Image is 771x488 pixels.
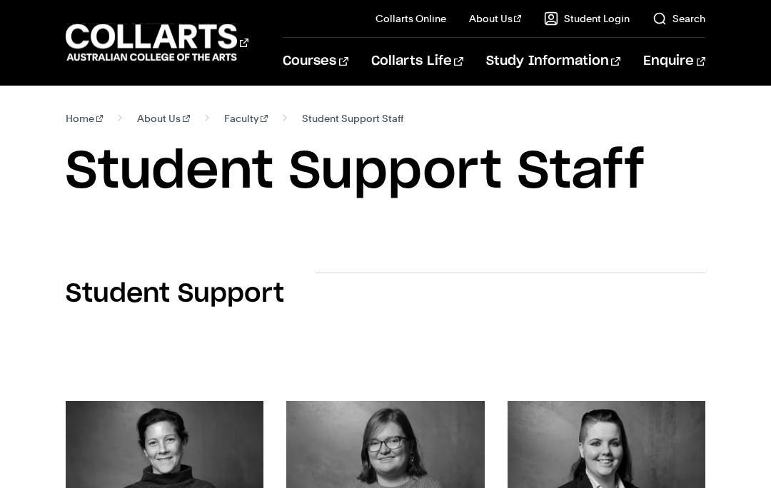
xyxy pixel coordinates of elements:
[486,38,620,85] a: Study Information
[224,108,268,128] a: Faculty
[302,108,403,128] span: Student Support Staff
[66,278,284,310] h2: Student Support
[137,108,190,128] a: About Us
[376,11,446,26] a: Collarts Online
[283,38,348,85] a: Courses
[66,140,705,204] h1: Student Support Staff
[469,11,522,26] a: About Us
[66,108,104,128] a: Home
[544,11,630,26] a: Student Login
[371,38,463,85] a: Collarts Life
[66,22,248,63] div: Go to homepage
[652,11,705,26] a: Search
[643,38,705,85] a: Enquire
